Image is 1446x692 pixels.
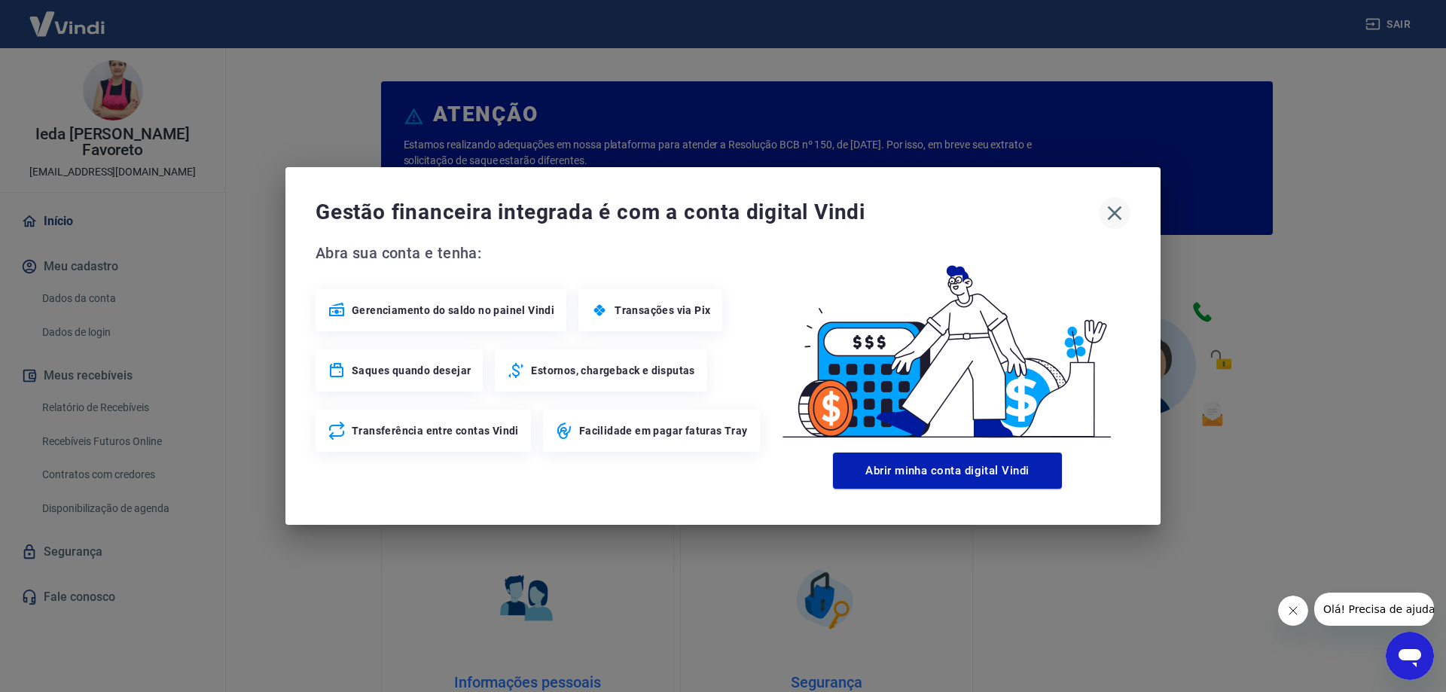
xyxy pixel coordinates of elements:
[764,241,1130,447] img: Good Billing
[9,11,127,23] span: Olá! Precisa de ajuda?
[352,363,471,378] span: Saques quando desejar
[352,303,554,318] span: Gerenciamento do saldo no painel Vindi
[833,453,1062,489] button: Abrir minha conta digital Vindi
[352,423,519,438] span: Transferência entre contas Vindi
[316,197,1099,227] span: Gestão financeira integrada é com a conta digital Vindi
[579,423,748,438] span: Facilidade em pagar faturas Tray
[316,241,764,265] span: Abra sua conta e tenha:
[531,363,694,378] span: Estornos, chargeback e disputas
[1278,596,1308,626] iframe: Fechar mensagem
[615,303,710,318] span: Transações via Pix
[1386,632,1434,680] iframe: Botão para abrir a janela de mensagens
[1314,593,1434,626] iframe: Mensagem da empresa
